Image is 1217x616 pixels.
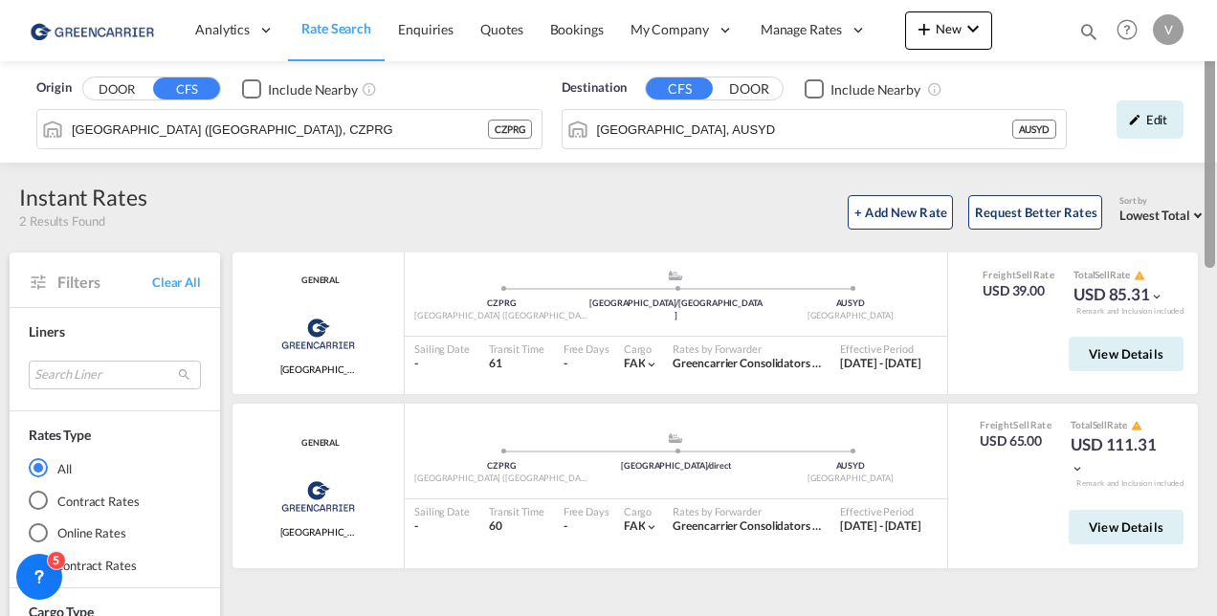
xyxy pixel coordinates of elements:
[1012,120,1057,139] div: AUSYD
[362,81,377,97] md-icon: Unchecked: Ignores neighbouring ports when fetching rates.Checked : Includes neighbouring ports w...
[414,341,470,356] div: Sailing Date
[564,341,609,356] div: Free Days
[673,356,938,370] span: Greencarrier Consolidators ([GEOGRAPHIC_DATA])
[763,310,938,322] div: [GEOGRAPHIC_DATA]
[153,77,220,99] button: CFS
[1069,510,1184,544] button: View Details
[297,437,340,450] span: GENERAL
[83,78,150,100] button: DOOR
[664,271,687,280] md-icon: assets/icons/custom/ship-fill.svg
[152,274,201,291] span: Clear All
[1071,462,1084,475] md-icon: icon-chevron-down
[913,17,936,40] md-icon: icon-plus 400-fg
[414,297,588,310] div: CZPRG
[195,20,250,39] span: Analytics
[624,356,646,370] span: FAK
[1119,195,1207,208] div: Sort by
[830,80,920,99] div: Include Nearby
[840,518,921,533] span: [DATE] - [DATE]
[1073,283,1163,306] div: USD 85.31
[1089,346,1163,362] span: View Details
[488,120,532,139] div: CZPRG
[624,341,659,356] div: Cargo
[840,341,921,356] div: Effective Period
[489,356,544,372] div: 61
[840,356,921,372] div: 01 Oct 2025 - 31 Oct 2025
[1134,270,1145,281] md-icon: icon-alert
[1150,290,1163,303] md-icon: icon-chevron-down
[29,458,201,477] md-radio-button: All
[1016,269,1032,280] span: Sell
[840,356,921,370] span: [DATE] - [DATE]
[550,21,604,37] span: Bookings
[276,310,361,358] img: Greencarrier Consolidators
[840,504,921,518] div: Effective Period
[29,523,201,542] md-radio-button: Online Rates
[1089,519,1163,535] span: View Details
[280,525,357,539] span: Hamburg/direct
[414,460,588,473] div: CZPRG
[489,518,544,535] div: 60
[1013,419,1029,430] span: Sell
[1132,269,1145,283] button: icon-alert
[301,20,371,36] span: Rate Search
[673,356,821,372] div: Greencarrier Consolidators (Czech Republic)
[1062,306,1198,317] div: Remark and Inclusion included
[72,115,488,143] input: Search by Port
[646,77,713,99] button: CFS
[980,418,1051,431] div: Freight Rate
[673,518,938,533] span: Greencarrier Consolidators ([GEOGRAPHIC_DATA])
[1129,418,1142,432] button: icon-alert
[631,20,709,39] span: My Company
[761,20,842,39] span: Manage Rates
[1153,14,1184,45] div: V
[57,272,152,293] span: Filters
[1062,478,1198,489] div: Remark and Inclusion included
[276,473,361,520] img: Greencarrier Consolidators
[297,275,340,287] div: Contract / Rate Agreement / Tariff / Spot Pricing Reference Number: GENERAL
[414,473,588,485] div: [GEOGRAPHIC_DATA] ([GEOGRAPHIC_DATA])
[673,341,821,356] div: Rates by Forwarder
[962,17,985,40] md-icon: icon-chevron-down
[29,491,201,510] md-radio-button: Contract Rates
[19,212,105,230] span: 2 Results Found
[398,21,454,37] span: Enquiries
[1117,100,1184,139] div: icon-pencilEdit
[414,356,470,372] div: -
[597,115,1012,143] input: Search by Port
[664,433,687,443] md-icon: assets/icons/custom/ship-fill.svg
[36,78,71,98] span: Origin
[564,356,567,372] div: -
[983,281,1054,300] div: USD 39.00
[564,518,567,535] div: -
[1078,21,1099,42] md-icon: icon-magnify
[1119,208,1190,223] span: Lowest Total
[242,78,358,99] md-checkbox: Checkbox No Ink
[29,426,91,445] div: Rates Type
[1093,419,1108,430] span: Sell
[563,110,1067,148] md-input-container: Sydney, AUSYD
[297,437,340,450] div: Contract / Rate Agreement / Tariff / Spot Pricing Reference Number: GENERAL
[1095,269,1110,280] span: Sell
[562,78,627,98] span: Destination
[716,78,783,100] button: DOOR
[29,9,158,52] img: 757bc1808afe11efb73cddab9739634b.png
[645,520,658,534] md-icon: icon-chevron-down
[624,518,646,533] span: FAK
[280,363,357,376] span: Hamburg/Singapore
[564,504,609,518] div: Free Days
[805,78,920,99] md-checkbox: Checkbox No Ink
[968,195,1102,230] button: Request Better Rates
[480,21,522,37] span: Quotes
[624,504,659,518] div: Cargo
[983,268,1054,281] div: Freight Rate
[489,341,544,356] div: Transit Time
[763,297,938,310] div: AUSYD
[848,195,953,230] button: + Add New Rate
[297,275,340,287] span: GENERAL
[905,11,992,50] button: icon-plus 400-fgNewicon-chevron-down
[927,81,942,97] md-icon: Unchecked: Ignores neighbouring ports when fetching rates.Checked : Includes neighbouring ports w...
[29,323,64,340] span: Liners
[980,431,1051,451] div: USD 65.00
